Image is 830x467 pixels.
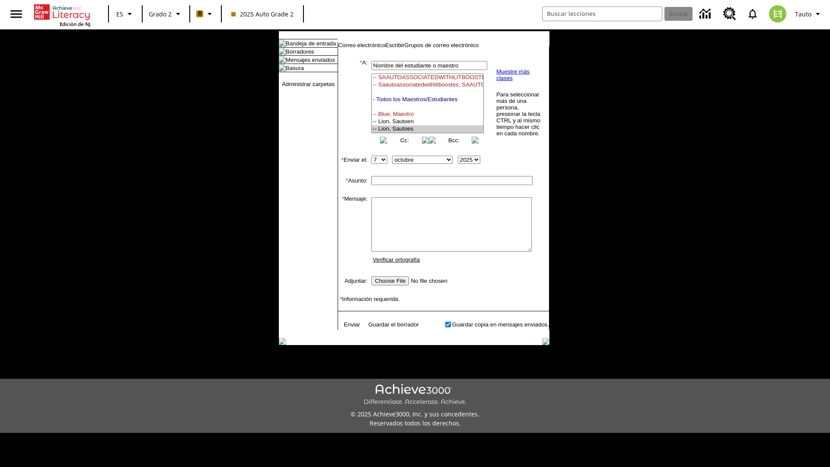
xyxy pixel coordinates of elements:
option: -- Saautoassociatedwithlitboostes, SAAUTOASSOCIATEDWITHLITBOOSTES [372,81,483,89]
a: Escribir [385,42,404,48]
button: Boost El color de la clase es anaranjado claro. Cambiar el color de la clase. [193,6,218,22]
img: spacer.gif [367,180,368,181]
img: spacer.gif [338,329,339,330]
td: A: [338,59,367,145]
img: spacer.gif [338,311,345,318]
div: Portada [34,3,90,27]
img: spacer.gif [338,187,347,195]
option: - Todos los Maestros/Estudiantes [372,96,483,103]
img: spacer.gif [338,287,347,296]
a: Cc: [400,137,409,144]
img: folder_icon.gif [279,40,286,47]
img: spacer.gif [338,323,340,325]
img: folder_icon.gif [279,64,286,71]
img: spacer.gif [338,145,347,154]
img: spacer.gif [338,266,347,275]
a: Correo electrónico [338,42,385,48]
a: Grupos de correo electrónico [405,42,479,48]
td: Mensaje: [338,195,367,266]
a: Centro de información [694,2,718,26]
option: -- Blue, Maestro [372,111,483,118]
a: Basura [286,65,304,71]
button: Lenguaje: ES, Selecciona un idioma [112,6,139,22]
a: Bandeja de entrada [286,40,336,47]
img: folder_icon.gif [279,48,286,55]
td: Guardar copia en mensajes enviados. [452,320,549,329]
button: Grado: Grado 2, Elige un grado [145,6,187,22]
img: avatar image [769,5,786,22]
img: button_right.png [472,137,479,144]
td: Información requerida. [338,296,549,302]
option: -- SAAUTOASSOCIATEDWITHLITBOOSTEN, SAAUTOASSOCIATEDWITHLITBOOSTEN [372,74,483,81]
img: Achieve3000 Differentiate Accelerate Achieve [364,384,466,406]
a: Verificar ortografía [373,256,420,263]
button: Abrir el menú lateral [3,1,29,27]
img: spacer.gif [367,100,370,105]
img: table_footer_left.gif [279,338,286,345]
span: Edición de NJ [60,21,90,27]
img: button_right.png [422,137,429,144]
a: Bcc: [448,137,460,144]
a: Enviar [344,321,360,328]
span: 2025 Auto Grade 2 [231,10,294,19]
input: Buscar campo [543,7,662,21]
a: Guardar el borrador [368,321,419,328]
span: B [198,8,202,19]
option: -- Lion, Sautoen [372,118,483,125]
td: Asunto: [338,174,367,187]
a: Mensajes enviados [286,57,335,63]
option: -- Lion, Sautoes [372,125,483,133]
td: Enviar el: [338,154,367,166]
button: Escoja un nuevo avatar [764,3,792,25]
img: table_footer_right.gif [543,338,549,345]
img: spacer.gif [367,230,368,231]
a: Muestre más clases [496,68,530,81]
button: Perfil/Configuración [792,6,827,22]
img: folder_icon.gif [279,56,286,63]
img: spacer.gif [338,318,339,319]
span: ES [116,10,123,19]
img: button_left.png [380,137,387,144]
span: Tauto [795,10,811,19]
img: spacer.gif [338,302,347,311]
a: Centro de recursos, Se abrirá en una pestaña nueva. [718,2,741,26]
a: Borradores [286,48,314,55]
td: Adjuntar: [338,275,367,287]
img: button_left.png [429,137,436,144]
img: spacer.gif [338,166,347,174]
a: Notificaciones [741,3,764,25]
a: Administrar carpetas [282,81,335,87]
span: Grado 2 [149,10,172,19]
td: Para seleccionar más de una persona, presionar la tecla CTRL y al mismo tiempo hacer clic en cada... [496,91,542,137]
